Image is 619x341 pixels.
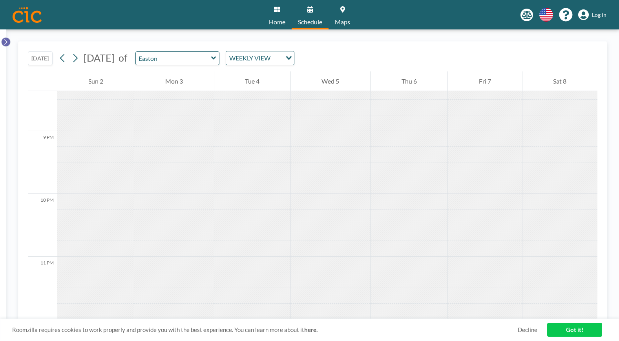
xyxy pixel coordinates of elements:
[291,71,370,91] div: Wed 5
[371,71,447,91] div: Thu 6
[228,53,272,63] span: WEEKLY VIEW
[269,19,285,25] span: Home
[304,326,318,333] a: here.
[57,71,134,91] div: Sun 2
[448,71,522,91] div: Fri 7
[136,52,211,65] input: Easton
[28,257,57,319] div: 11 PM
[28,51,53,65] button: [DATE]
[28,131,57,194] div: 9 PM
[518,326,537,334] a: Decline
[298,19,322,25] span: Schedule
[335,19,350,25] span: Maps
[578,9,606,20] a: Log in
[134,71,214,91] div: Mon 3
[273,53,281,63] input: Search for option
[13,7,42,23] img: organization-logo
[28,68,57,131] div: 8 PM
[547,323,602,337] a: Got it!
[214,71,290,91] div: Tue 4
[28,194,57,257] div: 10 PM
[119,52,127,64] span: of
[522,71,597,91] div: Sat 8
[226,51,294,65] div: Search for option
[84,52,115,64] span: [DATE]
[12,326,518,334] span: Roomzilla requires cookies to work properly and provide you with the best experience. You can lea...
[592,11,606,18] span: Log in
